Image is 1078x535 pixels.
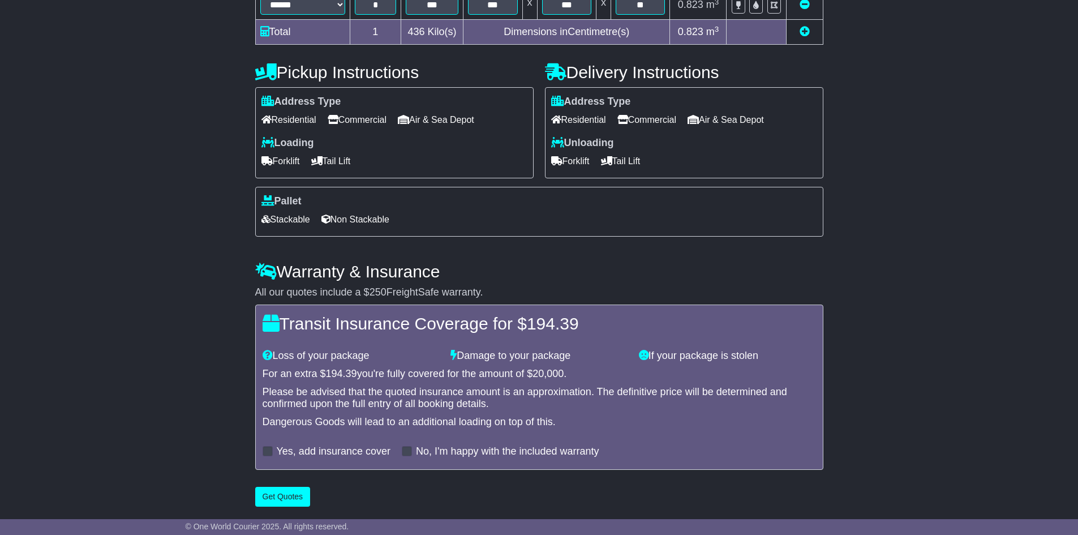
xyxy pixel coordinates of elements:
[633,350,822,362] div: If your package is stolen
[401,20,463,45] td: Kilo(s)
[263,368,816,380] div: For an extra $ you're fully covered for the amount of $ .
[416,446,599,458] label: No, I'm happy with the included warranty
[261,111,316,129] span: Residential
[445,350,633,362] div: Damage to your package
[277,446,390,458] label: Yes, add insurance cover
[398,111,474,129] span: Air & Sea Depot
[261,152,300,170] span: Forklift
[255,286,823,299] div: All our quotes include a $ FreightSafe warranty.
[715,25,719,33] sup: 3
[463,20,670,45] td: Dimensions in Centimetre(s)
[532,368,564,379] span: 20,000
[545,63,823,82] h4: Delivery Instructions
[321,211,389,228] span: Non Stackable
[261,96,341,108] label: Address Type
[551,137,614,149] label: Unloading
[678,26,703,37] span: 0.823
[255,487,311,507] button: Get Quotes
[370,286,386,298] span: 250
[263,314,816,333] h4: Transit Insurance Coverage for $
[255,20,350,45] td: Total
[255,262,823,281] h4: Warranty & Insurance
[551,152,590,170] span: Forklift
[601,152,641,170] span: Tail Lift
[527,314,579,333] span: 194.39
[257,350,445,362] div: Loss of your package
[261,195,302,208] label: Pallet
[261,137,314,149] label: Loading
[261,211,310,228] span: Stackable
[551,111,606,129] span: Residential
[311,152,351,170] span: Tail Lift
[688,111,764,129] span: Air & Sea Depot
[263,386,816,410] div: Please be advised that the quoted insurance amount is an approximation. The definitive price will...
[186,522,349,531] span: © One World Courier 2025. All rights reserved.
[263,416,816,429] div: Dangerous Goods will lead to an additional loading on top of this.
[255,63,534,82] h4: Pickup Instructions
[328,111,386,129] span: Commercial
[800,26,810,37] a: Add new item
[551,96,631,108] label: Address Type
[408,26,425,37] span: 436
[706,26,719,37] span: m
[617,111,676,129] span: Commercial
[350,20,401,45] td: 1
[326,368,357,379] span: 194.39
